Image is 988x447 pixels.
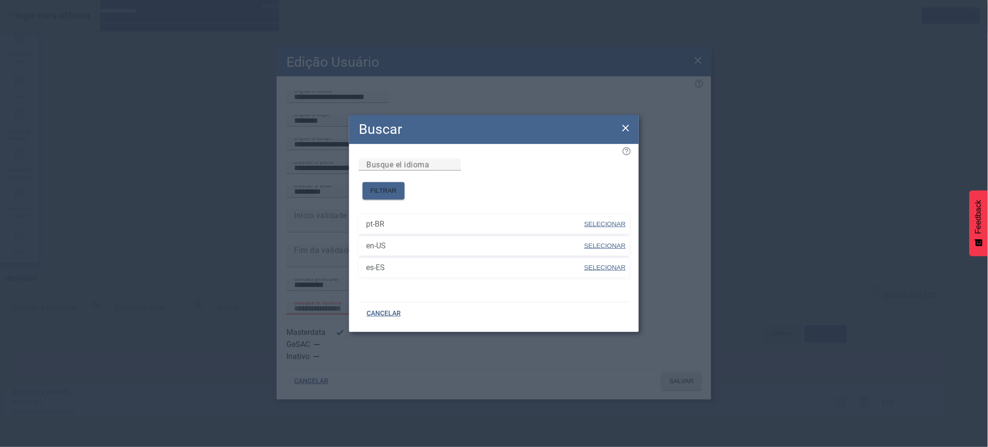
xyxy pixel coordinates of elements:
span: SELECIONAR [584,220,626,228]
span: CANCELAR [367,309,401,318]
span: es-ES [366,262,583,274]
span: FILTRAR [370,186,397,196]
button: FILTRAR [363,182,405,200]
span: SELECIONAR [584,242,626,249]
span: Feedback [974,200,983,234]
span: pt-BR [366,218,583,230]
button: SELECIONAR [583,216,627,233]
span: SELECIONAR [584,264,626,271]
button: SELECIONAR [583,237,627,255]
button: CANCELAR [359,305,409,322]
span: en-US [366,240,583,252]
mat-label: Busque el idioma [367,160,429,169]
h2: Buscar [359,119,402,140]
button: Feedback - Mostrar pesquisa [970,190,988,256]
button: SELECIONAR [583,259,627,276]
